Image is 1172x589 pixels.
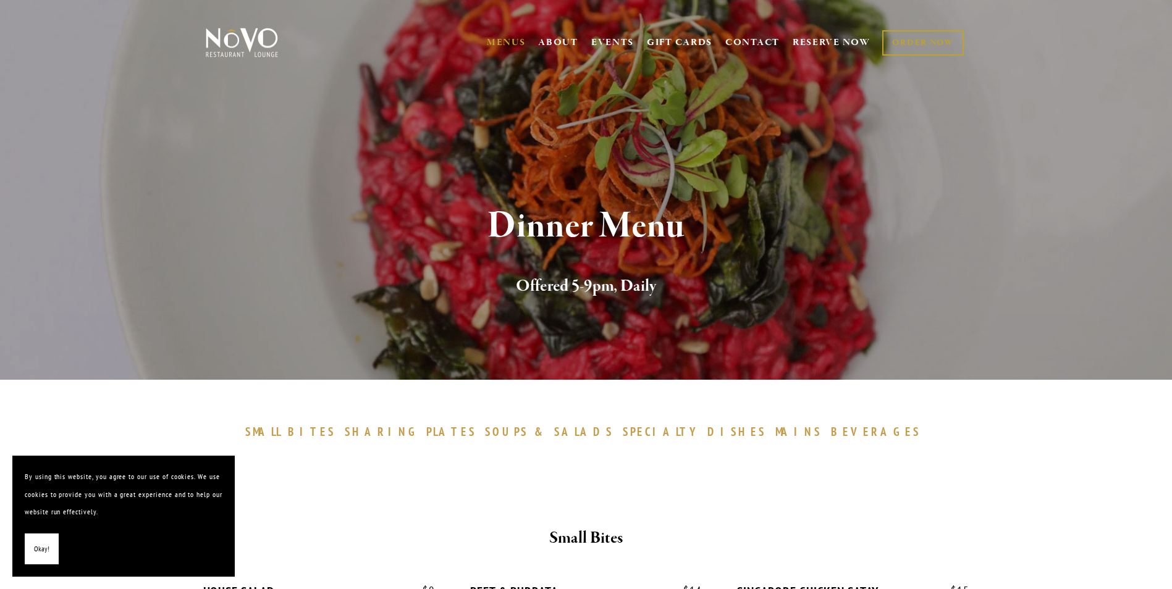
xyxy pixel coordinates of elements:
[623,424,702,439] span: SPECIALTY
[623,424,772,439] a: SPECIALTYDISHES
[793,31,871,54] a: RESERVE NOW
[245,424,282,439] span: SMALL
[831,424,921,439] span: BEVERAGES
[538,36,578,49] a: ABOUT
[25,533,59,565] button: Okay!
[485,424,528,439] span: SOUPS
[882,30,963,56] a: ORDER NOW
[426,424,476,439] span: PLATES
[775,424,822,439] span: MAINS
[485,424,619,439] a: SOUPS&SALADS
[34,540,49,558] span: Okay!
[226,274,946,299] h2: Offered 5-9pm, Daily
[245,424,342,439] a: SMALLBITES
[203,27,280,58] img: Novo Restaurant &amp; Lounge
[725,31,780,54] a: CONTACT
[591,36,634,49] a: EVENTS
[534,424,548,439] span: &
[288,424,335,439] span: BITES
[25,468,222,521] p: By using this website, you agree to our use of cookies. We use cookies to provide you with a grea...
[226,206,946,246] h1: Dinner Menu
[345,424,482,439] a: SHARINGPLATES
[831,424,927,439] a: BEVERAGES
[487,36,526,49] a: MENUS
[12,456,235,577] section: Cookie banner
[647,31,712,54] a: GIFT CARDS
[554,424,613,439] span: SALADS
[549,527,623,549] strong: Small Bites
[775,424,828,439] a: MAINS
[707,424,766,439] span: DISHES
[345,424,420,439] span: SHARING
